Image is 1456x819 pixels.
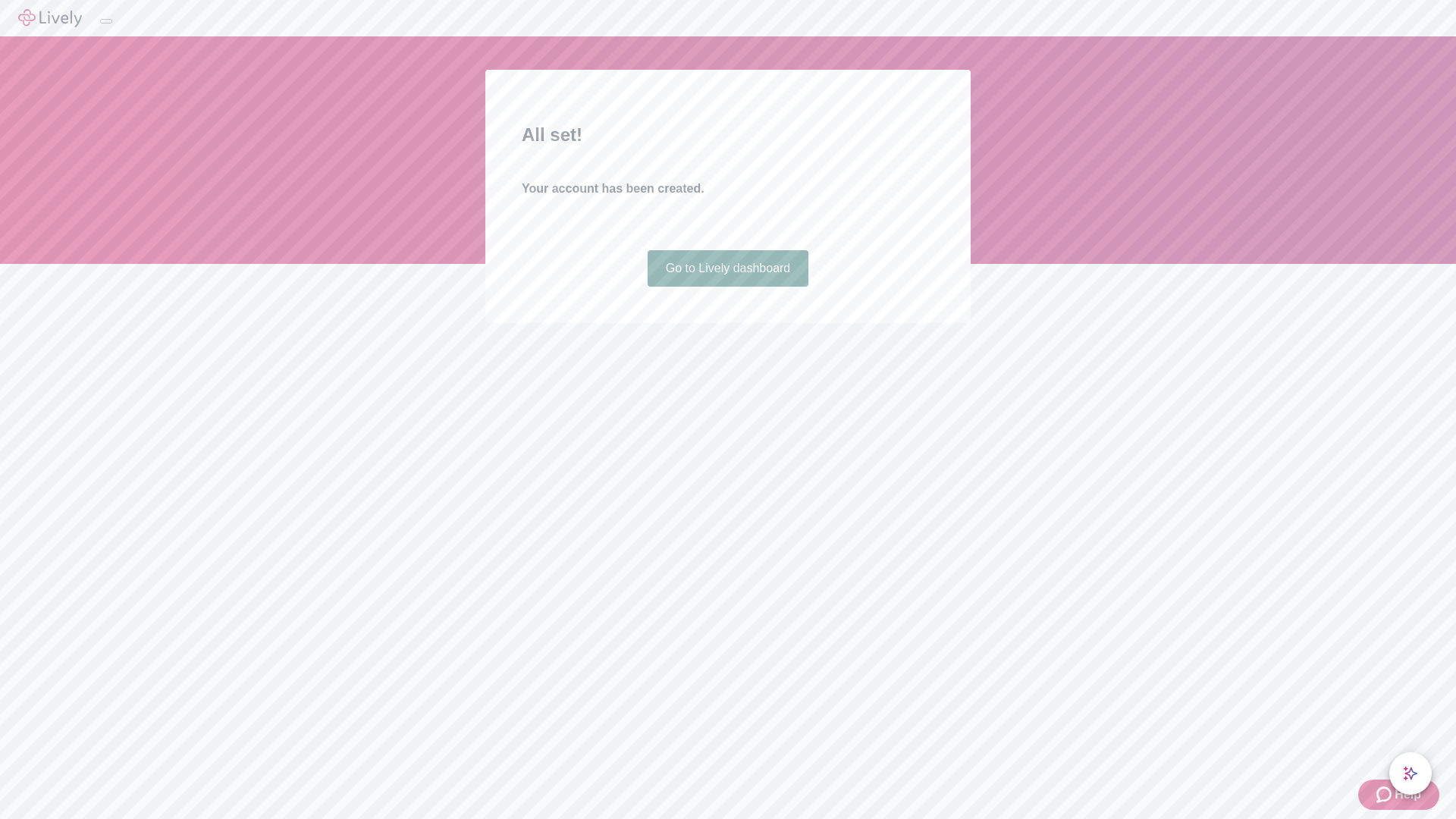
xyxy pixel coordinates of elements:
[648,250,809,287] a: Go to Lively dashboard
[100,19,112,24] button: Log out
[522,121,934,149] h2: All set!
[1395,786,1421,804] span: Help
[1389,752,1432,795] button: chat
[1403,766,1418,781] svg: Lively AI Assistant
[522,180,934,198] h4: Your account has been created.
[1376,786,1395,804] svg: Zendesk support icon
[1358,780,1439,810] button: Zendesk support iconHelp
[18,9,82,27] img: Lively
